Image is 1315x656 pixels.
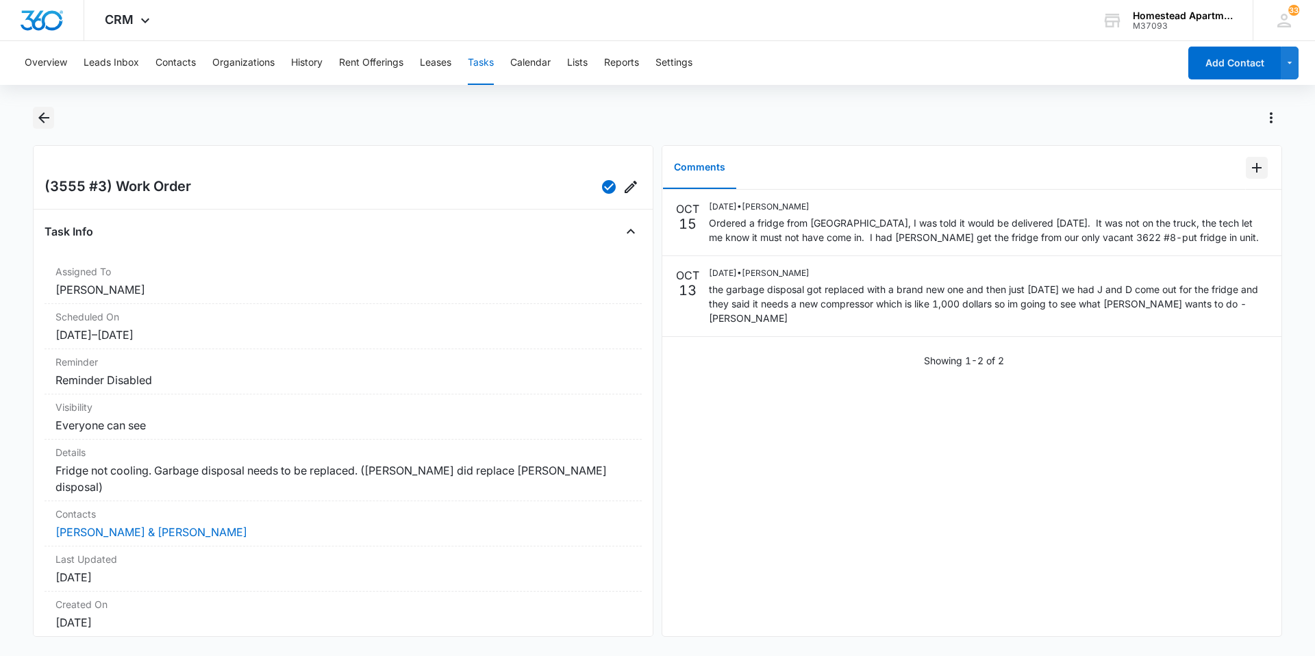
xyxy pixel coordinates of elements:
p: 15 [679,217,697,231]
button: Lists [567,41,588,85]
div: account id [1133,21,1233,31]
span: CRM [105,12,134,27]
button: Add Contact [1188,47,1281,79]
button: Comments [663,147,736,189]
button: Reports [604,41,639,85]
button: Actions [1260,107,1282,129]
button: Tasks [468,41,494,85]
dd: Everyone can see [55,417,631,433]
button: Contacts [155,41,196,85]
button: Back [33,107,54,129]
dt: Assigned To [55,264,631,279]
h2: (3555 #3) Work Order [45,176,191,198]
dd: [PERSON_NAME] [55,281,631,298]
button: History [291,41,323,85]
button: Leases [420,41,451,85]
button: Close [620,220,642,242]
div: VisibilityEveryone can see [45,394,642,440]
dt: Details [55,445,631,459]
button: Settings [655,41,692,85]
button: Calendar [510,41,551,85]
button: Overview [25,41,67,85]
p: Ordered a fridge from [GEOGRAPHIC_DATA], I was told it would be delivered [DATE]. It was not on t... [709,216,1268,244]
dt: Last Updated [55,552,631,566]
p: OCT [676,267,699,283]
div: ReminderReminder Disabled [45,349,642,394]
p: 13 [679,283,697,297]
dt: Scheduled On [55,310,631,324]
span: 33 [1288,5,1299,16]
dd: [DATE] [55,614,631,631]
dt: Created On [55,597,631,611]
dd: [DATE] – [DATE] [55,327,631,343]
button: Organizations [212,41,275,85]
dd: [DATE] [55,569,631,585]
dd: Reminder Disabled [55,372,631,388]
div: notifications count [1288,5,1299,16]
button: Leads Inbox [84,41,139,85]
p: the garbage disposal got replaced with a brand new one and then just [DATE] we had J and D come o... [709,282,1268,325]
dt: Reminder [55,355,631,369]
div: Created On[DATE] [45,592,642,637]
p: [DATE] • [PERSON_NAME] [709,201,1268,213]
button: Edit [620,176,642,198]
p: [DATE] • [PERSON_NAME] [709,267,1268,279]
p: OCT [676,201,699,217]
h4: Task Info [45,223,93,240]
div: Assigned To[PERSON_NAME] [45,259,642,304]
div: Contacts[PERSON_NAME] & [PERSON_NAME] [45,501,642,546]
div: account name [1133,10,1233,21]
p: Showing 1-2 of 2 [924,353,1004,368]
button: Add Comment [1246,157,1268,179]
div: DetailsFridge not cooling. Garbage disposal needs to be replaced. ([PERSON_NAME] did replace [PER... [45,440,642,501]
dt: Visibility [55,400,631,414]
dd: Fridge not cooling. Garbage disposal needs to be replaced. ([PERSON_NAME] did replace [PERSON_NAM... [55,462,631,495]
div: Scheduled On[DATE]–[DATE] [45,304,642,349]
button: Rent Offerings [339,41,403,85]
div: Last Updated[DATE] [45,546,642,592]
dt: Contacts [55,507,631,521]
a: [PERSON_NAME] & [PERSON_NAME] [55,525,247,539]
